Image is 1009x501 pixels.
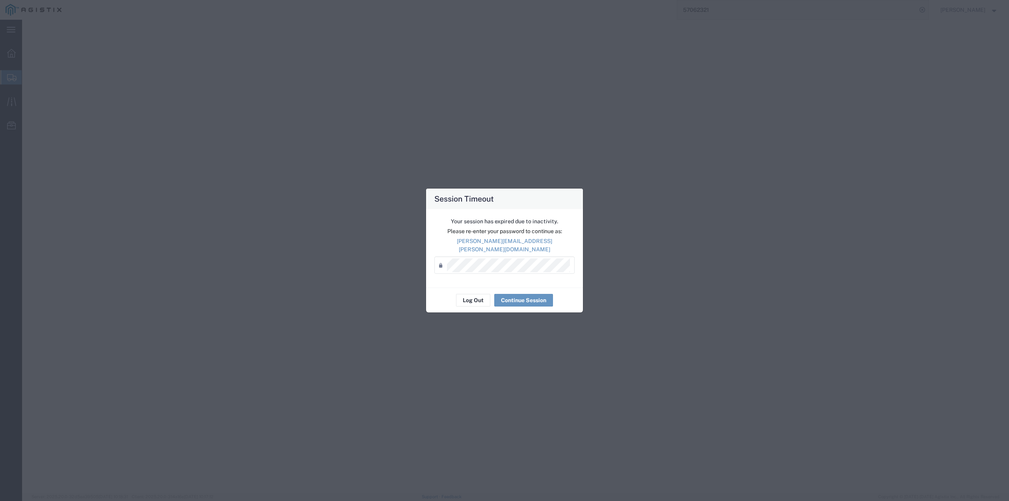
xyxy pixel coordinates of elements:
button: Log Out [456,294,490,307]
h4: Session Timeout [434,193,494,204]
p: Please re-enter your password to continue as: [434,227,575,236]
button: Continue Session [494,294,553,307]
p: [PERSON_NAME][EMAIL_ADDRESS][PERSON_NAME][DOMAIN_NAME] [434,237,575,254]
p: Your session has expired due to inactivity. [434,217,575,226]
